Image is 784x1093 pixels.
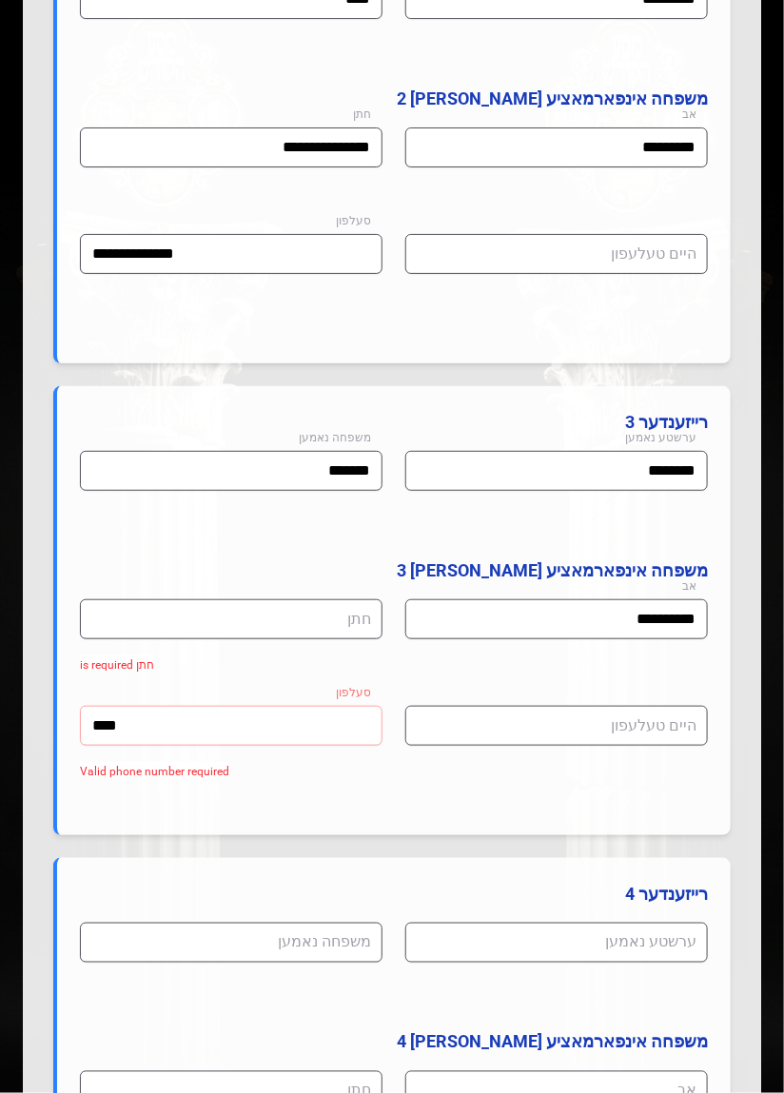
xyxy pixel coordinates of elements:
[80,557,708,584] h4: משפחה אינפארמאציע [PERSON_NAME] 3
[80,1029,708,1056] h4: משפחה אינפארמאציע [PERSON_NAME] 4
[80,658,154,672] span: חתן is required
[80,881,708,908] h4: רייזענדער 4
[80,409,708,436] h4: רייזענדער 3
[80,765,229,778] span: Valid phone number required
[80,86,708,112] h4: משפחה אינפארמאציע [PERSON_NAME] 2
